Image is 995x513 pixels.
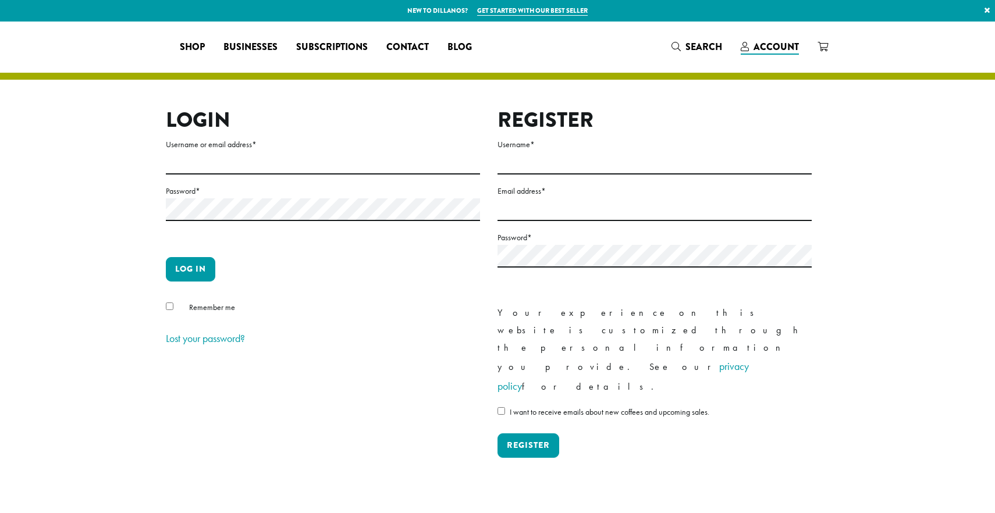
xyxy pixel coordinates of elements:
[510,407,709,417] span: I want to receive emails about new coffees and upcoming sales.
[180,40,205,55] span: Shop
[170,38,214,56] a: Shop
[223,40,278,55] span: Businesses
[685,40,722,54] span: Search
[497,108,812,133] h2: Register
[662,37,731,56] a: Search
[166,257,215,282] button: Log in
[296,40,368,55] span: Subscriptions
[477,6,588,16] a: Get started with our best seller
[447,40,472,55] span: Blog
[497,230,812,245] label: Password
[497,433,559,458] button: Register
[497,184,812,198] label: Email address
[497,407,505,415] input: I want to receive emails about new coffees and upcoming sales.
[497,137,812,152] label: Username
[386,40,429,55] span: Contact
[166,332,245,345] a: Lost your password?
[189,302,235,312] span: Remember me
[166,108,480,133] h2: Login
[754,40,799,54] span: Account
[166,137,480,152] label: Username or email address
[166,184,480,198] label: Password
[497,304,812,396] p: Your experience on this website is customized through the personal information you provide. See o...
[497,359,749,393] a: privacy policy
